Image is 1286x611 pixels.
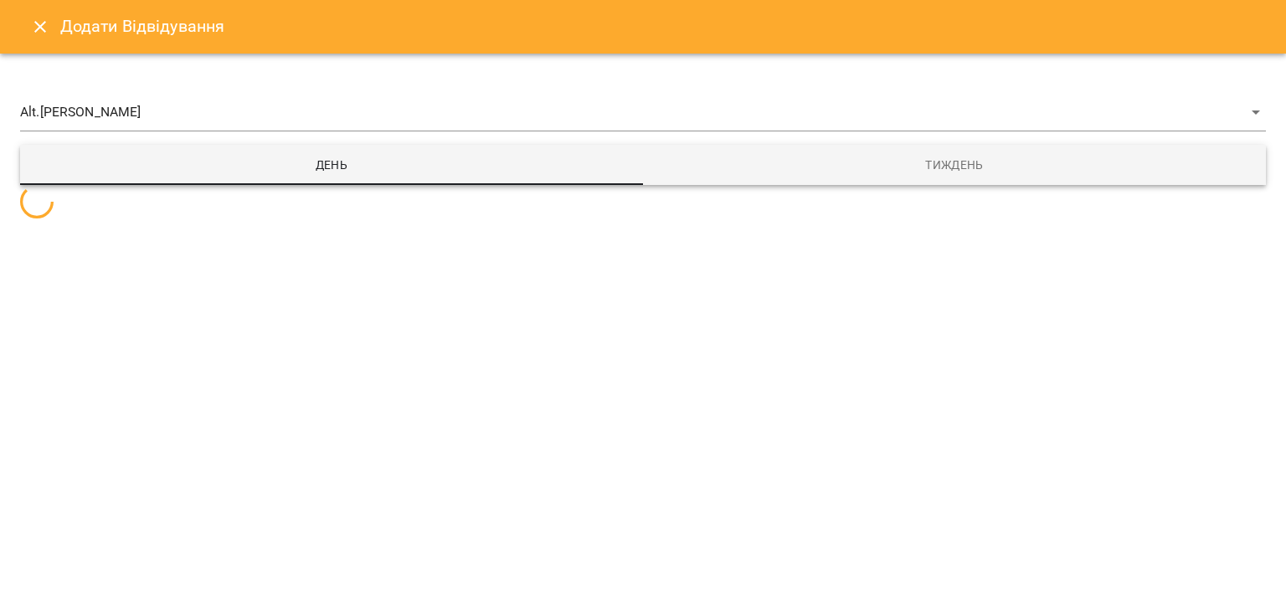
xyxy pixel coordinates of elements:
button: Close [20,7,60,47]
div: Alt.[PERSON_NAME] [20,94,1266,131]
h6: Додати Відвідування [60,13,225,39]
span: День [30,155,633,175]
span: Alt.[PERSON_NAME] [20,102,1246,122]
span: Тиждень [653,155,1256,175]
